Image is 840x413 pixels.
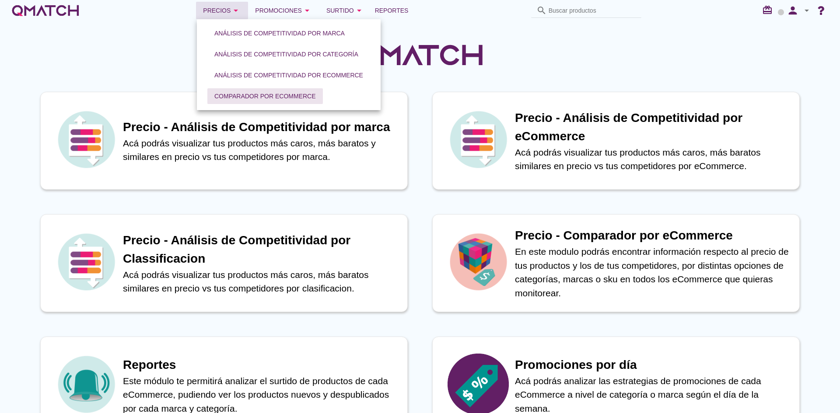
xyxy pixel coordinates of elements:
[319,2,371,19] button: Surtido
[214,29,345,38] div: Análisis de competitividad por marca
[204,65,374,86] a: Análisis de competitividad por eCommerce
[204,44,369,65] a: Análisis de competitividad por categoría
[207,88,323,104] button: Comparador por eCommerce
[801,5,812,16] i: arrow_drop_down
[207,46,365,62] button: Análisis de competitividad por categoría
[515,245,791,300] p: En este modulo podrás encontrar información respecto al precio de tus productos y los de tus comp...
[515,356,791,374] h1: Promociones por día
[28,92,420,190] a: iconPrecio - Análisis de Competitividad por marcaAcá podrás visualizar tus productos más caros, m...
[123,136,399,164] p: Acá podrás visualizar tus productos más caros, más baratos y similares en precio vs tus competido...
[515,146,791,173] p: Acá podrás visualizar tus productos más caros, más baratos similares en precio vs tus competidore...
[196,2,248,19] button: Precios
[326,5,364,16] div: Surtido
[515,109,791,146] h1: Precio - Análisis de Competitividad por eCommerce
[762,5,776,15] i: redeem
[207,25,352,41] button: Análisis de competitividad por marca
[123,231,399,268] h1: Precio - Análisis de Competitividad por Classificacion
[204,86,326,107] a: Comparador por eCommerce
[354,33,486,77] img: QMatchLogo
[255,5,312,16] div: Promociones
[203,5,241,16] div: Precios
[375,5,409,16] span: Reportes
[302,5,312,16] i: arrow_drop_down
[56,231,117,292] img: icon
[231,5,241,16] i: arrow_drop_down
[123,118,399,136] h1: Precio - Análisis de Competitividad por marca
[214,92,316,101] div: Comparador por eCommerce
[56,109,117,170] img: icon
[784,4,801,17] i: person
[420,214,812,312] a: iconPrecio - Comparador por eCommerceEn este modulo podrás encontrar información respecto al prec...
[204,23,355,44] a: Análisis de competitividad por marca
[515,226,791,245] h1: Precio - Comparador por eCommerce
[28,214,420,312] a: iconPrecio - Análisis de Competitividad por ClassificacionAcá podrás visualizar tus productos más...
[448,109,509,170] img: icon
[123,356,399,374] h1: Reportes
[214,50,358,59] div: Análisis de competitividad por categoría
[354,5,364,16] i: arrow_drop_down
[371,2,412,19] a: Reportes
[214,71,363,80] div: Análisis de competitividad por eCommerce
[248,2,319,19] button: Promociones
[123,268,399,295] p: Acá podrás visualizar tus productos más caros, más baratos similares en precio vs tus competidore...
[10,2,80,19] a: white-qmatch-logo
[420,92,812,190] a: iconPrecio - Análisis de Competitividad por eCommerceAcá podrás visualizar tus productos más caro...
[448,231,509,292] img: icon
[207,67,370,83] button: Análisis de competitividad por eCommerce
[549,3,636,17] input: Buscar productos
[536,5,547,16] i: search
